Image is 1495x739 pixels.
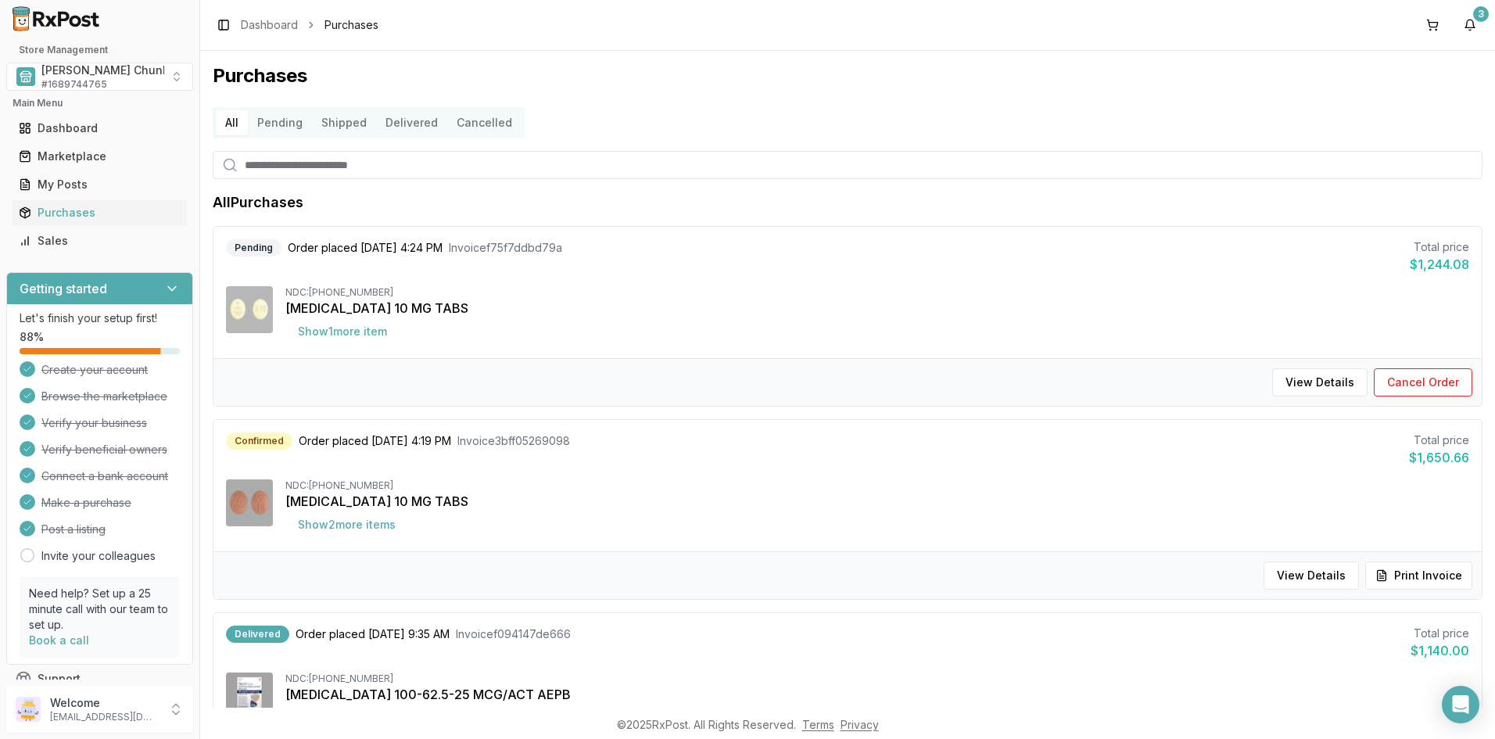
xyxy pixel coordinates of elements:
div: $1,140.00 [1411,641,1469,660]
div: My Posts [19,177,181,192]
a: Marketplace [13,142,187,170]
button: Select a view [6,63,193,91]
a: My Posts [13,170,187,199]
p: Let's finish your setup first! [20,310,180,326]
button: My Posts [6,172,193,197]
img: RxPost Logo [6,6,106,31]
a: Book a call [29,633,89,647]
img: Xarelto 10 MG TABS [226,479,273,526]
div: $1,244.08 [1410,255,1469,274]
button: View Details [1264,561,1359,590]
p: Welcome [50,695,159,711]
button: Shipped [312,110,376,135]
span: [PERSON_NAME] Chunk Pharmacy [41,63,226,78]
span: Verify your business [41,415,147,431]
button: Cancel Order [1374,368,1472,396]
a: Dashboard [241,17,298,33]
div: $1,650.66 [1409,448,1469,467]
span: Order placed [DATE] 4:19 PM [299,433,451,449]
button: Print Invoice [1365,561,1472,590]
div: Dashboard [19,120,181,136]
button: Show2more items [285,511,408,539]
span: Purchases [324,17,378,33]
div: NDC: [PHONE_NUMBER] [285,673,1469,685]
h1: All Purchases [213,192,303,213]
span: Order placed [DATE] 9:35 AM [296,626,450,642]
img: Jardiance 10 MG TABS [226,286,273,333]
button: Show1more item [285,317,400,346]
a: Purchases [13,199,187,227]
div: 3 [1473,6,1489,22]
p: Need help? Set up a 25 minute call with our team to set up. [29,586,170,633]
span: Create your account [41,362,148,378]
span: Verify beneficial owners [41,442,167,457]
img: User avatar [16,697,41,722]
div: Sales [19,233,181,249]
div: [MEDICAL_DATA] 10 MG TABS [285,299,1469,317]
button: Show1more item [285,704,400,732]
div: Pending [226,239,281,256]
img: Trelegy Ellipta 100-62.5-25 MCG/ACT AEPB [226,673,273,719]
a: Sales [13,227,187,255]
button: Pending [248,110,312,135]
div: Purchases [19,205,181,221]
button: Dashboard [6,116,193,141]
span: Invoice f75f7ddbd79a [449,240,562,256]
button: Delivered [376,110,447,135]
div: Total price [1410,239,1469,255]
div: NDC: [PHONE_NUMBER] [285,286,1469,299]
span: Invoice 3bff05269098 [457,433,570,449]
div: NDC: [PHONE_NUMBER] [285,479,1469,492]
h2: Main Menu [13,97,187,109]
div: Open Intercom Messenger [1442,686,1479,723]
a: Privacy [841,718,879,731]
button: View Details [1272,368,1368,396]
h2: Store Management [6,44,193,56]
div: Total price [1409,432,1469,448]
span: Make a purchase [41,495,131,511]
button: 3 [1457,13,1482,38]
button: All [216,110,248,135]
a: Dashboard [13,114,187,142]
button: Sales [6,228,193,253]
button: Cancelled [447,110,522,135]
div: [MEDICAL_DATA] 10 MG TABS [285,492,1469,511]
span: Order placed [DATE] 4:24 PM [288,240,443,256]
nav: breadcrumb [241,17,378,33]
a: Terms [802,718,834,731]
div: Marketplace [19,149,181,164]
span: 88 % [20,329,44,345]
div: Confirmed [226,432,292,450]
h3: Getting started [20,279,107,298]
div: [MEDICAL_DATA] 100-62.5-25 MCG/ACT AEPB [285,685,1469,704]
span: Invoice f094147de666 [456,626,571,642]
p: [EMAIL_ADDRESS][DOMAIN_NAME] [50,711,159,723]
span: Post a listing [41,522,106,537]
a: Invite your colleagues [41,548,156,564]
div: Total price [1411,626,1469,641]
span: Browse the marketplace [41,389,167,404]
div: Delivered [226,626,289,643]
span: Connect a bank account [41,468,168,484]
button: Purchases [6,200,193,225]
h1: Purchases [213,63,1482,88]
button: Support [6,665,193,693]
button: Marketplace [6,144,193,169]
span: # 1689744765 [41,78,107,91]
